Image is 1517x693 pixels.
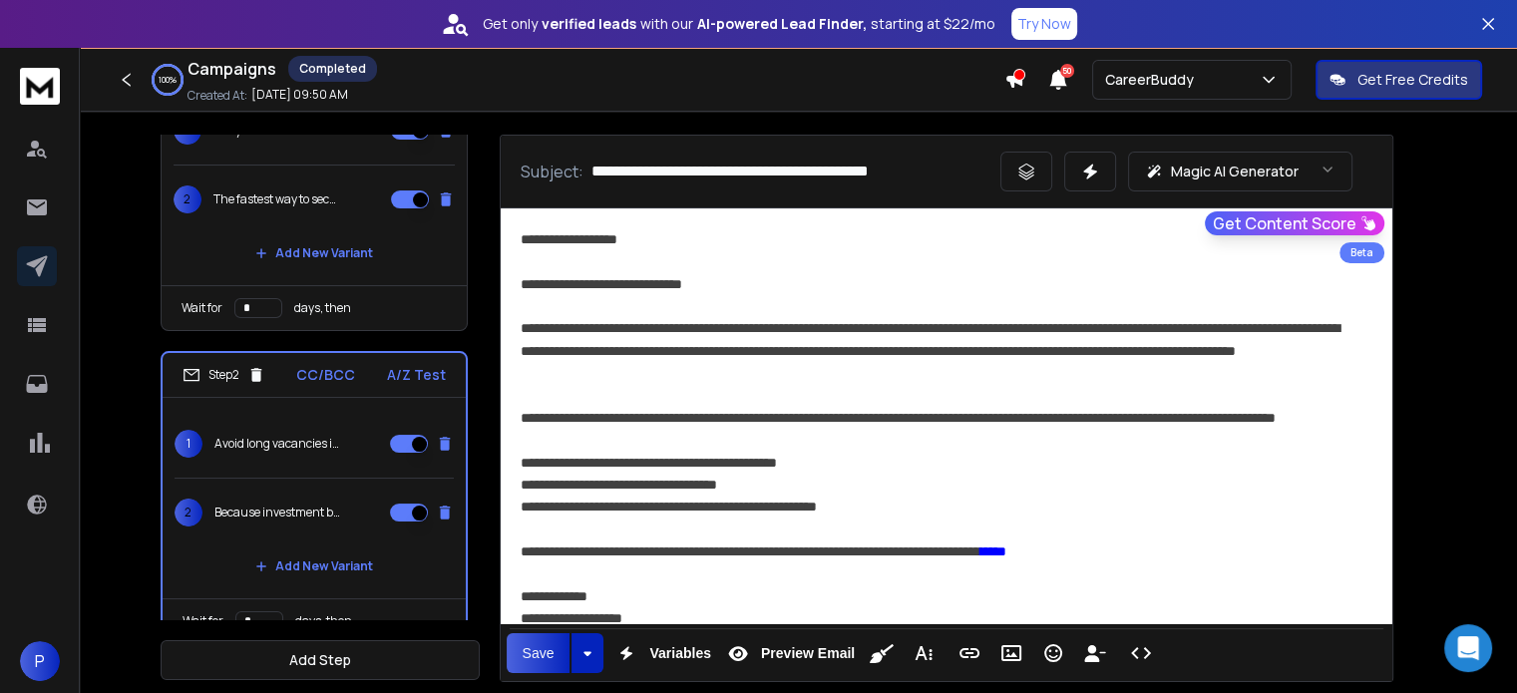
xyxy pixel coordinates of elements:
[161,640,480,680] button: Add Step
[542,14,636,34] strong: verified leads
[20,641,60,681] button: P
[950,633,988,673] button: Insert Link (Ctrl+K)
[863,633,901,673] button: Clean HTML
[175,430,202,458] span: 1
[20,68,60,105] img: logo
[521,160,583,183] p: Subject:
[159,74,177,86] p: 100 %
[213,191,341,207] p: The fastest way to secure top investment banking talent
[214,436,342,452] p: Avoid long vacancies in critical banking roles
[1316,60,1482,100] button: Get Free Credits
[1076,633,1114,673] button: Insert Unsubscribe Link
[174,185,201,213] span: 2
[214,505,342,520] p: Because investment banking can’t afford slow hiring
[1060,64,1074,78] span: 50
[175,499,202,526] span: 2
[296,365,355,385] p: CC/BCC
[295,613,352,629] p: days, then
[182,300,222,316] p: Wait for
[183,613,223,629] p: Wait for
[239,546,389,586] button: Add New Variant
[188,88,247,104] p: Created At:
[1444,624,1492,672] div: Open Intercom Messenger
[507,633,570,673] button: Save
[1017,14,1071,34] p: Try Now
[1105,70,1202,90] p: CareerBuddy
[607,633,715,673] button: Variables
[161,39,468,331] li: Step1CC/BCCA/Z Test1Cut your time to hire for top banking talent2The fastest way to secure top in...
[1171,162,1299,181] p: Magic AI Generator
[183,366,265,384] div: Step 2
[1205,211,1384,235] button: Get Content Score
[1339,242,1384,263] div: Beta
[719,633,859,673] button: Preview Email
[161,351,468,645] li: Step2CC/BCCA/Z Test1Avoid long vacancies in critical banking roles2Because investment banking can...
[1128,152,1352,191] button: Magic AI Generator
[697,14,867,34] strong: AI-powered Lead Finder,
[239,233,389,273] button: Add New Variant
[294,300,351,316] p: days, then
[288,56,377,82] div: Completed
[757,645,859,662] span: Preview Email
[1034,633,1072,673] button: Emoticons
[387,365,446,385] p: A/Z Test
[645,645,715,662] span: Variables
[1122,633,1160,673] button: Code View
[251,87,348,103] p: [DATE] 09:50 AM
[992,633,1030,673] button: Insert Image (Ctrl+P)
[905,633,943,673] button: More Text
[1357,70,1468,90] p: Get Free Credits
[188,57,276,81] h1: Campaigns
[1011,8,1077,40] button: Try Now
[483,14,995,34] p: Get only with our starting at $22/mo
